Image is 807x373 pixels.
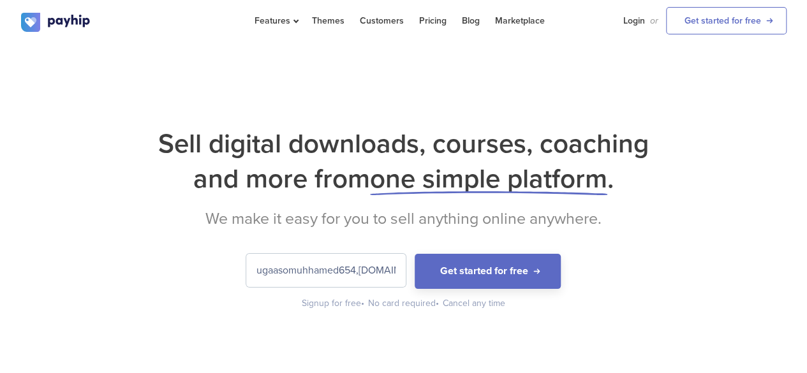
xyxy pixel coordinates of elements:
button: Get started for free [415,254,561,289]
h2: We make it easy for you to sell anything online anywhere. [21,209,787,228]
h1: Sell digital downloads, courses, coaching and more from [21,126,787,196]
span: • [436,298,439,309]
span: • [361,298,364,309]
input: Enter your email address [246,254,406,287]
img: logo.svg [21,13,91,32]
span: . [607,163,614,195]
span: one simple platform [370,163,607,195]
div: Cancel any time [443,297,505,310]
div: No card required [368,297,440,310]
a: Get started for free [666,7,787,34]
div: Signup for free [302,297,366,310]
span: Features [255,15,297,26]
